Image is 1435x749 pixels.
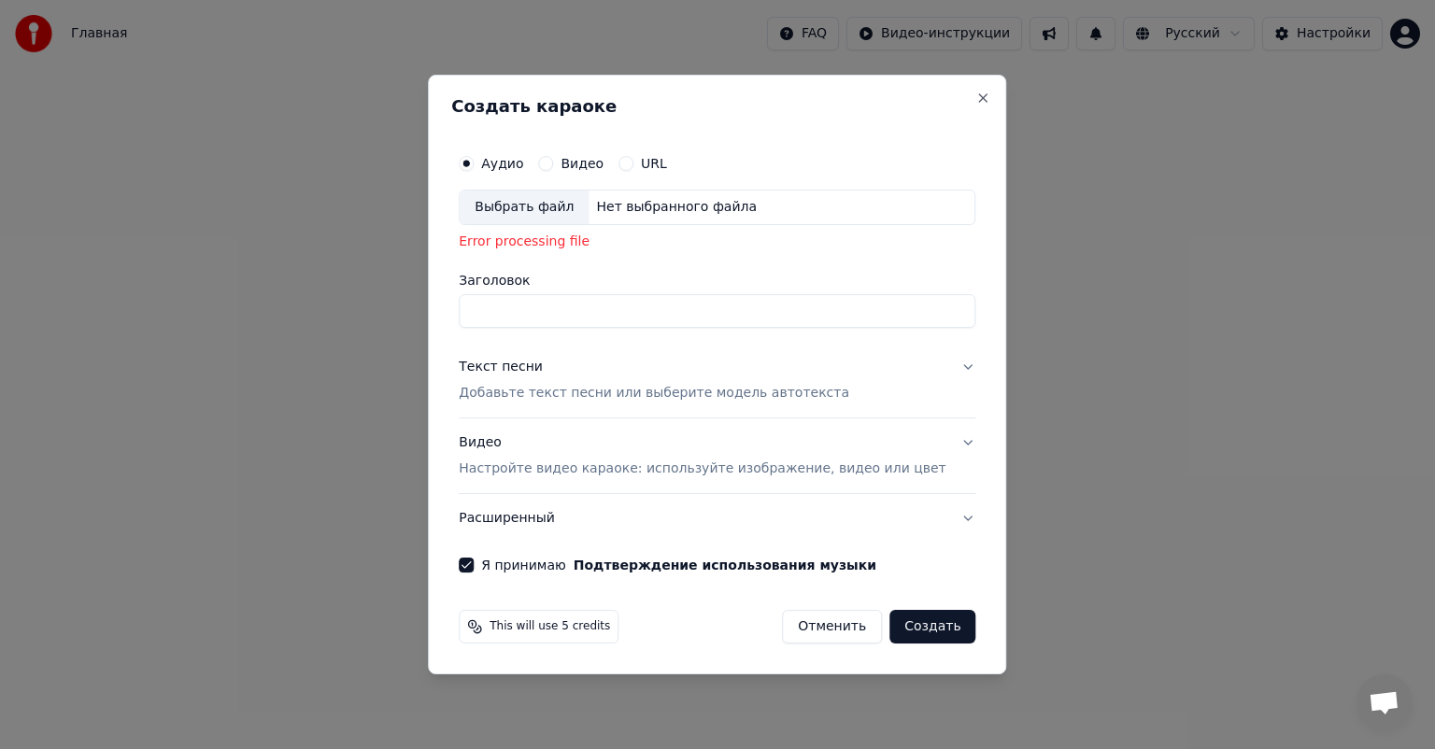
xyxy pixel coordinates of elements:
[481,558,876,572] label: Я принимаю
[459,433,945,478] div: Видео
[574,558,876,572] button: Я принимаю
[459,418,975,493] button: ВидеоНастройте видео караоке: используйте изображение, видео или цвет
[641,157,667,170] label: URL
[459,358,543,376] div: Текст песни
[459,494,975,543] button: Расширенный
[451,98,983,115] h2: Создать караоке
[459,459,945,478] p: Настройте видео караоке: используйте изображение, видео или цвет
[459,233,975,251] div: Error processing file
[481,157,523,170] label: Аудио
[889,610,975,643] button: Создать
[460,191,589,224] div: Выбрать файл
[459,384,849,403] p: Добавьте текст песни или выберите модель автотекста
[490,619,610,634] span: This will use 5 credits
[782,610,882,643] button: Отменить
[561,157,604,170] label: Видео
[459,343,975,417] button: Текст песниДобавьте текст песни или выберите модель автотекста
[459,274,975,287] label: Заголовок
[589,198,764,217] div: Нет выбранного файла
